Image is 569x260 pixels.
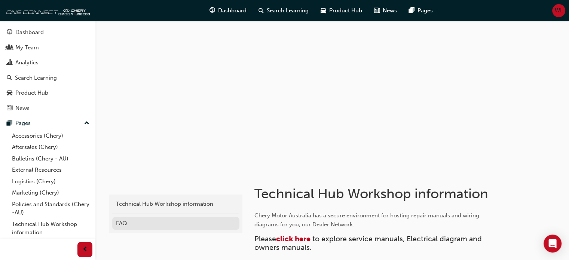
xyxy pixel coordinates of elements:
a: My Team [3,41,92,55]
div: My Team [15,43,39,52]
a: Marketing (Chery) [9,187,92,199]
div: Search Learning [15,74,57,82]
h1: Technical Hub Workshop information [254,186,500,202]
span: car-icon [321,6,326,15]
span: News [383,6,397,15]
a: Bulletins (Chery - AU) [9,153,92,165]
a: car-iconProduct Hub [315,3,368,18]
div: Pages [15,119,31,128]
span: guage-icon [209,6,215,15]
span: news-icon [374,6,380,15]
a: guage-iconDashboard [204,3,253,18]
span: to explore service manuals, Electrical diagram and owners manuals. [254,235,484,252]
a: Accessories (Chery) [9,130,92,142]
span: Product Hub [329,6,362,15]
a: Aftersales (Chery) [9,141,92,153]
span: people-icon [7,45,12,51]
a: External Resources [9,164,92,176]
a: Logistics (Chery) [9,176,92,187]
span: guage-icon [7,29,12,36]
span: Search Learning [267,6,309,15]
button: Pages [3,116,92,130]
span: Pages [417,6,433,15]
a: search-iconSearch Learning [253,3,315,18]
span: car-icon [7,90,12,97]
a: Product Hub [3,86,92,100]
span: pages-icon [7,120,12,127]
span: news-icon [7,105,12,112]
span: pages-icon [409,6,414,15]
span: prev-icon [82,245,88,254]
button: WL [552,4,565,17]
span: search-icon [259,6,264,15]
a: FAQ [112,217,239,230]
a: Technical Hub Workshop information [112,198,239,211]
a: News [3,101,92,115]
div: News [15,104,30,113]
a: All Pages [9,238,92,250]
span: up-icon [84,119,89,128]
a: news-iconNews [368,3,403,18]
div: Dashboard [15,28,44,37]
span: search-icon [7,75,12,82]
a: pages-iconPages [403,3,439,18]
img: oneconnect [4,3,90,18]
span: chart-icon [7,59,12,66]
a: Policies and Standards (Chery -AU) [9,199,92,218]
button: DashboardMy TeamAnalyticsSearch LearningProduct HubNews [3,24,92,116]
a: Search Learning [3,71,92,85]
a: Technical Hub Workshop information [9,218,92,238]
span: Dashboard [218,6,247,15]
div: Open Intercom Messenger [544,235,562,253]
a: Dashboard [3,25,92,39]
div: Technical Hub Workshop information [116,200,236,208]
a: click here [276,235,310,243]
span: WL [555,6,563,15]
div: Analytics [15,58,39,67]
div: FAQ [116,219,236,228]
span: Chery Motor Australia has a secure environment for hosting repair manuals and wiring diagrams for... [254,212,481,228]
span: Please [254,235,276,243]
a: Analytics [3,56,92,70]
div: Product Hub [15,89,48,97]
